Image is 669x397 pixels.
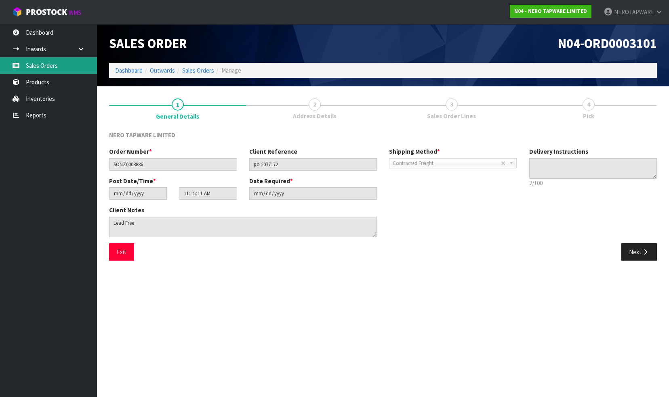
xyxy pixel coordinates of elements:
[109,243,134,261] button: Exit
[109,177,156,185] label: Post Date/Time
[109,131,175,139] span: NERO TAPWARE LIMITED
[156,112,199,121] span: General Details
[109,206,144,214] label: Client Notes
[393,159,501,168] span: Contracted Freight
[558,35,657,52] span: N04-ORD0003101
[614,8,654,16] span: NEROTAPWARE
[583,112,594,120] span: Pick
[109,158,237,171] input: Order Number
[109,35,187,52] span: Sales Order
[249,177,293,185] label: Date Required
[115,67,143,74] a: Dashboard
[172,98,184,111] span: 1
[249,147,297,156] label: Client Reference
[529,147,588,156] label: Delivery Instructions
[514,8,587,15] strong: N04 - NERO TAPWARE LIMITED
[12,7,22,17] img: cube-alt.png
[309,98,321,111] span: 2
[249,158,377,171] input: Client Reference
[529,179,657,187] p: 2/100
[446,98,458,111] span: 3
[182,67,214,74] a: Sales Orders
[621,243,657,261] button: Next
[293,112,337,120] span: Address Details
[109,147,152,156] label: Order Number
[389,147,440,156] label: Shipping Method
[109,125,657,267] span: General Details
[221,67,241,74] span: Manage
[69,9,81,17] small: WMS
[583,98,595,111] span: 4
[26,7,67,17] span: ProStock
[427,112,476,120] span: Sales Order Lines
[150,67,175,74] a: Outwards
